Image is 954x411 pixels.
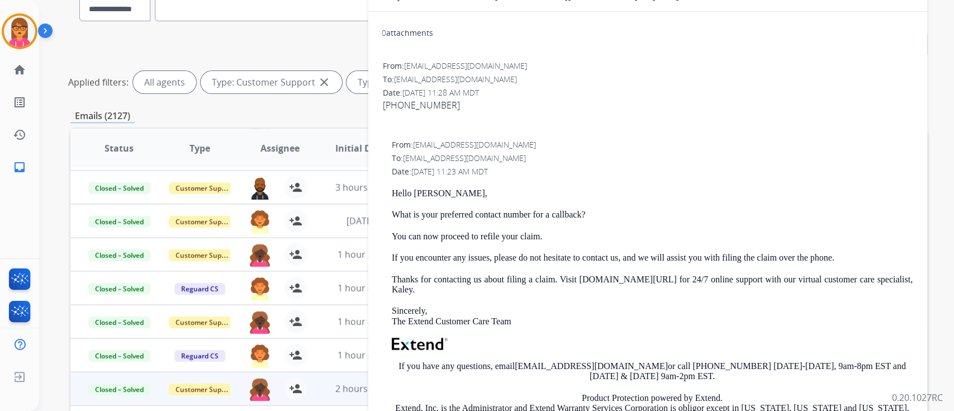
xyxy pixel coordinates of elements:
span: Closed – Solved [88,249,150,261]
span: Customer Support [169,182,241,194]
p: You can now proceed to refile your claim. [392,232,913,242]
img: agent-avatar [249,243,271,267]
img: agent-avatar [249,277,271,300]
p: If you encounter any issues, please do not hesitate to contact us, and we will assist you with fi... [392,253,913,263]
img: agent-avatar [249,210,271,233]
span: [EMAIL_ADDRESS][DOMAIN_NAME] [413,139,536,150]
span: 2 hours ago [335,382,385,395]
div: Type: Customer Support [201,71,342,93]
div: Date: [383,87,913,98]
p: Thanks for contacting us about filing a claim. Visit [DOMAIN_NAME][URL] for 24/7 online support w... [392,275,913,295]
mat-icon: close [317,75,331,89]
mat-icon: home [13,63,26,77]
mat-icon: person_add [289,382,302,395]
div: attachments [382,27,433,39]
p: If you have any questions, email or call [PHONE_NUMBER] [DATE]-[DATE], 9am-8pm EST and [DATE] & [... [392,361,913,382]
div: From: [383,60,913,72]
span: 1 hour ago [337,282,383,294]
div: All agents [133,71,196,93]
a: [EMAIL_ADDRESS][DOMAIN_NAME] [515,361,668,371]
span: Reguard CS [174,350,225,362]
span: Assignee [260,141,300,155]
span: Closed – Solved [88,216,150,228]
span: Customer Support [169,216,241,228]
span: 1 hour ago [337,349,383,361]
img: avatar [4,16,35,47]
span: Closed – Solved [88,350,150,362]
p: Applied filters: [68,75,129,89]
mat-icon: person_add [289,315,302,328]
span: Customer Support [169,316,241,328]
span: [EMAIL_ADDRESS][DOMAIN_NAME] [403,153,526,163]
span: Customer Support [169,249,241,261]
span: [EMAIL_ADDRESS][DOMAIN_NAME] [404,60,527,71]
p: Emails (2127) [70,109,135,123]
span: 1 hour ago [337,315,383,328]
span: Customer Support [169,384,241,395]
img: agent-avatar [249,176,271,200]
div: Type: Shipping Protection [347,71,493,93]
span: Closed – Solved [88,316,150,328]
img: agent-avatar [249,344,271,367]
span: 0 [382,27,386,38]
span: [EMAIL_ADDRESS][DOMAIN_NAME] [394,74,517,84]
span: [DATE] 11:28 AM MDT [402,87,479,98]
p: Hello [PERSON_NAME], [392,188,913,199]
mat-icon: person_add [289,348,302,362]
p: Sincerely, The Extend Customer Care Team [392,306,913,327]
mat-icon: person_add [289,248,302,261]
span: Initial Date [335,141,385,155]
div: Date: [392,166,913,177]
span: Reguard CS [174,283,225,295]
mat-icon: person_add [289,181,302,194]
mat-icon: inbox [13,160,26,174]
div: From: [392,139,913,150]
img: Extend Logo [392,338,448,350]
mat-icon: list_alt [13,96,26,109]
mat-icon: history [13,128,26,141]
span: [DATE] [346,215,374,227]
div: To: [392,153,913,164]
p: 0.20.1027RC [892,391,943,404]
span: Type [189,141,210,155]
span: Status [105,141,134,155]
img: agent-avatar [249,377,271,401]
span: 3 hours ago [335,181,385,193]
div: To: [383,74,913,85]
span: Closed – Solved [88,283,150,295]
span: 1 hour ago [337,248,383,261]
span: Closed – Solved [88,384,150,395]
div: [PHONE_NUMBER] [383,98,913,112]
span: [DATE] 11:23 AM MDT [411,166,488,177]
mat-icon: person_add [289,281,302,295]
p: What is your preferred contact number for a callback? [392,210,913,220]
mat-icon: person_add [289,214,302,228]
img: agent-avatar [249,310,271,334]
span: Closed – Solved [88,182,150,194]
